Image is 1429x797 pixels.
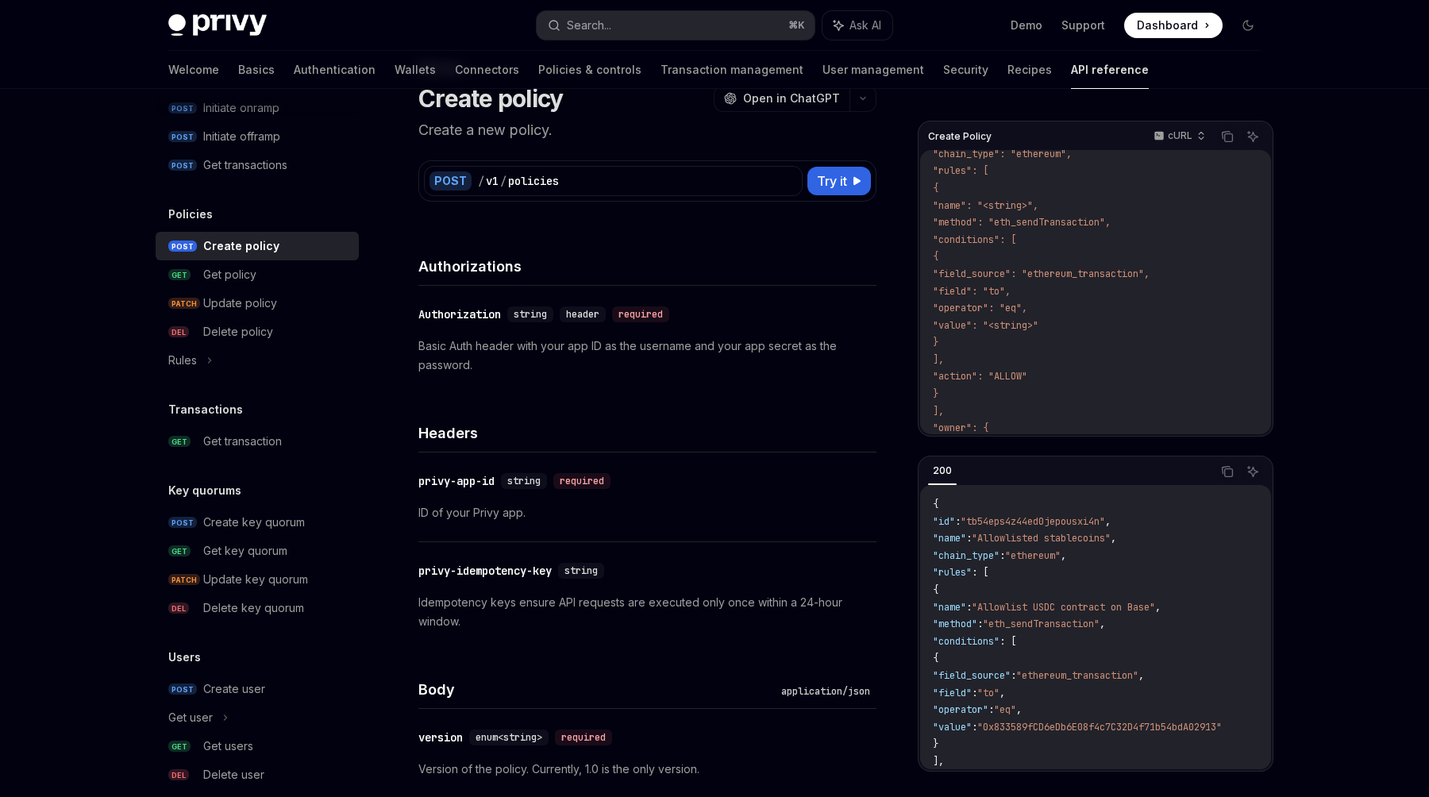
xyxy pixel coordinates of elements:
span: "operator" [933,703,988,716]
a: POSTGet transactions [156,151,359,179]
a: Policies & controls [538,51,641,89]
div: Get policy [203,265,256,284]
div: policies [508,173,559,189]
div: Delete user [203,765,264,784]
span: "value" [933,721,972,733]
div: Delete key quorum [203,599,304,618]
span: "name" [933,601,966,614]
div: / [500,173,507,189]
span: : [1000,549,1005,562]
span: Ask AI [849,17,881,33]
span: "ethereum" [1005,549,1061,562]
div: Get transaction [203,432,282,451]
h5: Transactions [168,400,243,419]
a: GETGet transaction [156,427,359,456]
span: ], [933,353,944,366]
span: "rules": [ [933,164,988,177]
div: Get users [203,737,253,756]
span: "ethereum_transaction" [1016,669,1138,682]
h5: Policies [168,205,213,224]
span: , [1016,703,1022,716]
a: GETGet users [156,732,359,760]
span: : [1011,669,1016,682]
button: Open in ChatGPT [714,85,849,112]
span: : [ [1000,635,1016,648]
span: ], [933,755,944,768]
h5: Users [168,648,201,667]
div: privy-idempotency-key [418,563,552,579]
a: GETGet key quorum [156,537,359,565]
p: Create a new policy. [418,119,876,141]
div: version [418,730,463,745]
div: required [612,306,669,322]
span: , [1105,515,1111,528]
span: GET [168,436,191,448]
span: : [955,515,961,528]
p: Idempotency keys ensure API requests are executed only once within a 24-hour window. [418,593,876,631]
span: "id" [933,515,955,528]
span: "field" [933,687,972,699]
span: "to" [977,687,1000,699]
span: POST [168,683,197,695]
span: GET [168,269,191,281]
span: { [933,182,938,194]
h1: Create policy [418,84,563,113]
div: Update key quorum [203,570,308,589]
span: string [564,564,598,577]
span: "operator": "eq", [933,302,1027,314]
span: : [966,601,972,614]
a: Transaction management [661,51,803,89]
a: Security [943,51,988,89]
div: Delete policy [203,322,273,341]
div: Update policy [203,294,277,313]
span: "field_source": "ethereum_transaction", [933,268,1150,280]
p: cURL [1168,129,1192,142]
div: required [553,473,611,489]
div: Get transactions [203,156,287,175]
div: required [555,730,612,745]
span: enum<string> [476,731,542,744]
span: DEL [168,603,189,614]
span: , [1155,601,1161,614]
button: Search...⌘K [537,11,815,40]
span: string [507,475,541,487]
div: Rules [168,351,197,370]
span: , [1111,532,1116,545]
a: POSTCreate user [156,675,359,703]
a: Dashboard [1124,13,1223,38]
span: , [1000,687,1005,699]
span: ], [933,405,944,418]
span: PATCH [168,298,200,310]
button: Ask AI [822,11,892,40]
a: PATCHUpdate policy [156,289,359,318]
span: "name": "<string>", [933,199,1038,212]
span: "eq" [994,703,1016,716]
a: Welcome [168,51,219,89]
span: : [988,703,994,716]
a: PATCHUpdate key quorum [156,565,359,594]
span: , [1061,549,1066,562]
span: "0x833589fCD6eDb6E08f4c7C32D4f71b54bdA02913" [977,721,1222,733]
span: GET [168,545,191,557]
span: } [933,336,938,348]
span: "action": "ALLOW" [933,370,1027,383]
img: dark logo [168,14,267,37]
a: Recipes [1007,51,1052,89]
span: "method": "eth_sendTransaction", [933,216,1111,229]
div: 200 [928,461,957,480]
span: "rules" [933,566,972,579]
button: Try it [807,167,871,195]
span: ⌘ K [788,19,805,32]
span: "chain_type" [933,549,1000,562]
div: v1 [486,173,499,189]
span: { [933,583,938,596]
a: POSTInitiate offramp [156,122,359,151]
a: User management [822,51,924,89]
p: Version of the policy. Currently, 1.0 is the only version. [418,760,876,779]
span: GET [168,741,191,753]
span: DEL [168,326,189,338]
button: Copy the contents from the code block [1217,461,1238,482]
button: Ask AI [1242,461,1263,482]
span: "tb54eps4z44ed0jepousxi4n" [961,515,1105,528]
span: Try it [817,171,847,191]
